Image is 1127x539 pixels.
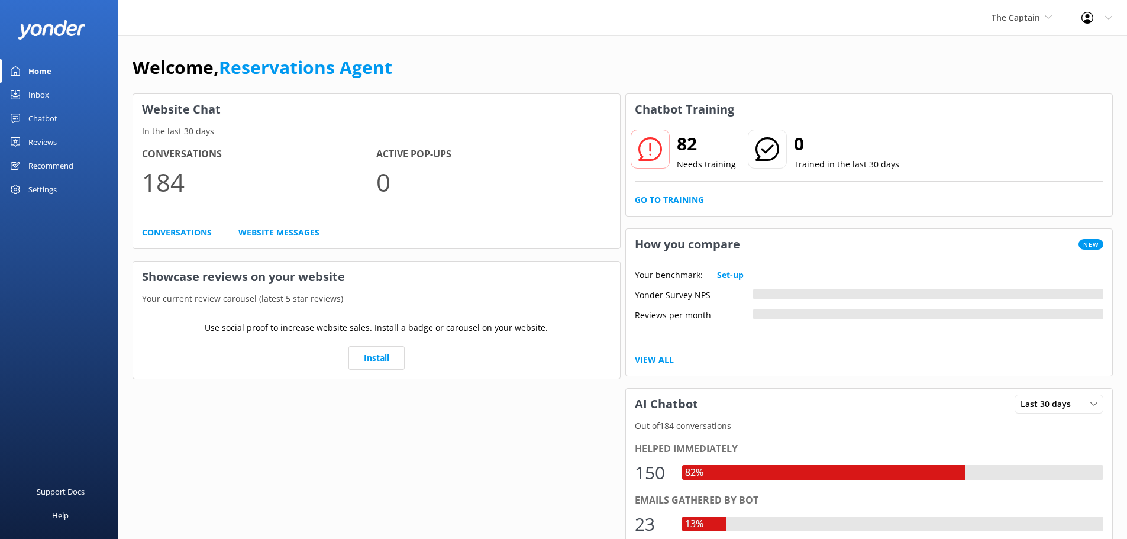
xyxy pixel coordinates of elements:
[682,517,706,532] div: 13%
[142,226,212,239] a: Conversations
[635,289,753,299] div: Yonder Survey NPS
[133,125,620,138] p: In the last 30 days
[28,59,51,83] div: Home
[133,53,392,82] h1: Welcome,
[677,130,736,158] h2: 82
[626,419,1113,433] p: Out of 184 conversations
[1078,239,1103,250] span: New
[794,158,899,171] p: Trained in the last 30 days
[626,389,707,419] h3: AI Chatbot
[635,510,670,538] div: 23
[28,106,57,130] div: Chatbot
[52,504,69,527] div: Help
[376,162,611,202] p: 0
[677,158,736,171] p: Needs training
[635,269,703,282] p: Your benchmark:
[133,262,620,292] h3: Showcase reviews on your website
[238,226,319,239] a: Website Messages
[133,94,620,125] h3: Website Chat
[635,441,1104,457] div: Helped immediately
[348,346,405,370] a: Install
[18,20,86,40] img: yonder-white-logo.png
[28,154,73,177] div: Recommend
[133,292,620,305] p: Your current review carousel (latest 5 star reviews)
[717,269,744,282] a: Set-up
[142,162,376,202] p: 184
[205,321,548,334] p: Use social proof to increase website sales. Install a badge or carousel on your website.
[635,353,674,366] a: View All
[635,193,704,206] a: Go to Training
[1021,398,1078,411] span: Last 30 days
[142,147,376,162] h4: Conversations
[28,130,57,154] div: Reviews
[635,459,670,487] div: 150
[682,465,706,480] div: 82%
[37,480,85,504] div: Support Docs
[794,130,899,158] h2: 0
[28,83,49,106] div: Inbox
[992,12,1040,23] span: The Captain
[626,229,749,260] h3: How you compare
[28,177,57,201] div: Settings
[376,147,611,162] h4: Active Pop-ups
[635,309,753,319] div: Reviews per month
[626,94,743,125] h3: Chatbot Training
[635,493,1104,508] div: Emails gathered by bot
[219,55,392,79] a: Reservations Agent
